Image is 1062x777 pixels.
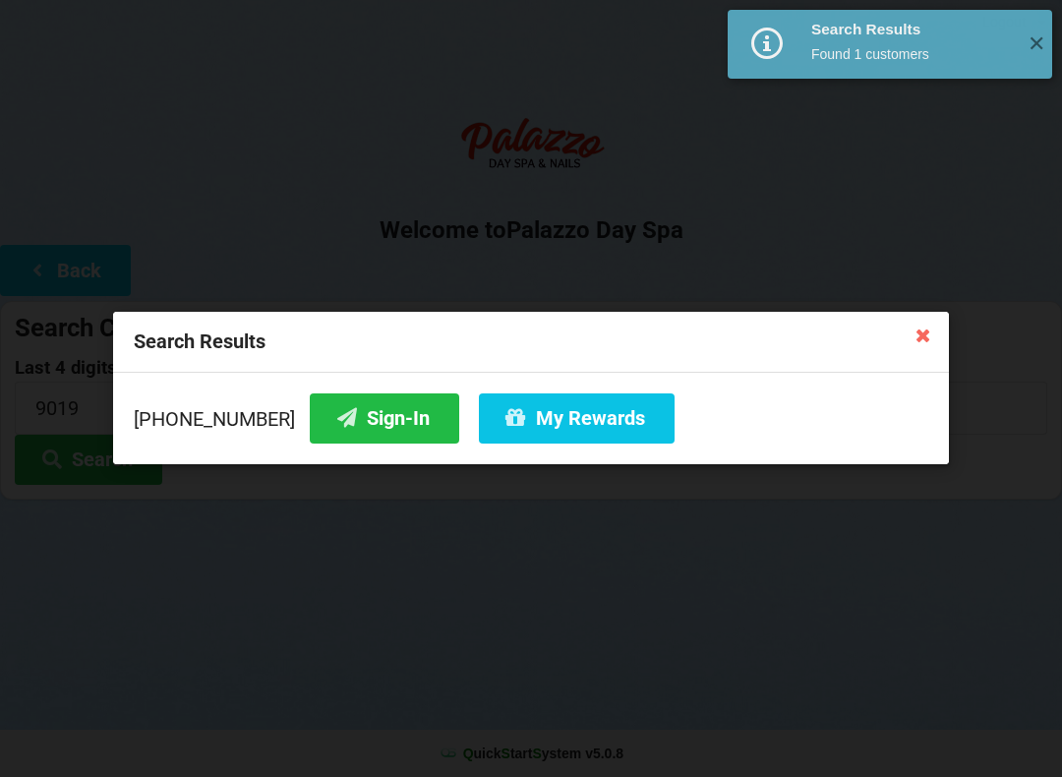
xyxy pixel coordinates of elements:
div: Search Results [113,312,949,373]
button: My Rewards [479,393,675,444]
button: Sign-In [310,393,459,444]
div: Search Results [811,20,1013,39]
div: [PHONE_NUMBER] [134,393,928,444]
div: Found 1 customers [811,44,1013,64]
